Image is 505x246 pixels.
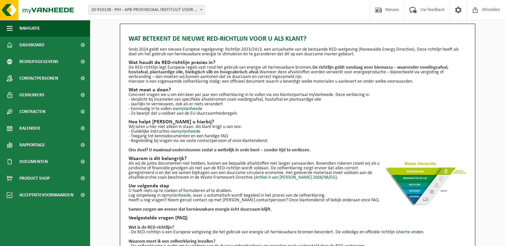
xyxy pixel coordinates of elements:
p: Wij laten u hier niet alleen in staan. Als klant krijgt u van ons: [129,125,467,129]
h2: Waarom is dit belangrijk? [129,156,467,161]
span: Bedrijfsgegevens [19,53,58,70]
span: 10-910138 - PIH - APB PROVINCIAAL INSTITUUT VOOR HYGIENE - ANTWERPEN [88,5,205,15]
p: Hiervoor is een zogenaamde zelfverklaring nodig: een officieel document waarin u bevestigt welke ... [129,79,467,84]
p: - Zo bewijst dat u voldoet aan de EU-duurzaamheidsregels [129,111,467,116]
span: Contracten [19,103,45,120]
a: myVanheede [178,106,202,111]
strong: Ons doel? U maximaal ondersteunen zodat u wettelijk in orde bent – zonder tijd te verliezen. [129,148,311,153]
p: U hoeft niets op te zoeken of formulieren af te drukken. Log simpelweg in op , waar u automatisch... [129,189,467,198]
b: Samen zorgen we ervoor dat hernieuwbare energie écht duurzaam blijft. [129,207,272,212]
b: Wat is de RED-richtlijn? [129,225,174,230]
p: - Verplicht bij inzamelen van specifieke afvalstromen zoals voedingsafval, houtafval en plantaard... [129,97,467,102]
span: Acceptatievoorwaarden [19,187,73,203]
a: hier [399,230,406,235]
p: Als wij de juiste documenten niet hebben, kunnen we bepaalde afvalstoffen niet langer aanvaarden.... [129,161,467,180]
a: Artikel 4 van [PERSON_NAME] 2008/98/EG [255,175,335,180]
p: - Duidelijke instructies via [129,129,467,134]
h2: Wat houdt de RED-richtlijn precies in? [129,60,467,65]
h2: Wat moet u doen? [129,87,467,93]
span: Navigatie [19,20,40,37]
p: Heeft u nog vragen? Neem gerust contact op met [PERSON_NAME]-contactpersoon? Onze klantendienst o... [129,198,467,203]
a: myVanheede [176,129,200,134]
p: - Begeleiding bij vragen via uw vaste contactpersoon of onze klantendienst [129,139,467,143]
span: Kalender [19,120,40,137]
p: - Toegang tot kennisdocumenten en een handige FAQ [129,134,467,139]
p: - De RED-richtlijn is een Europese wetgeving die het gebruik van energie uit hernieuwbare bronnen... [129,230,467,235]
p: Sinds 2024 geldt een nieuwe Europese regelgeving: Richtlijn 2023/2413, een actualisatie van de be... [129,47,467,57]
strong: De richtlijn geldt vandaag voor biomassa – waaronder voedingsafval, houtafval, plantaardige olie,... [129,65,449,75]
p: - Jaarlijks te vernieuwen, ook als er niets verandert [129,102,467,107]
p: De RED-richtlijn legt Europese regels vast rond het gebruik van energie uit hernieuwbare bronnen.... [129,65,467,79]
span: Product Shop [19,170,50,187]
span: Documenten [19,153,48,170]
a: myVanheede [166,193,191,198]
h2: Hoe helpt [PERSON_NAME] u hierbij? [129,119,467,125]
span: Wat betekent de nieuwe RED-richtlijn voor u als klant? [129,34,306,44]
h2: Uw volgende stap [129,183,467,189]
p: Concreet vragen we u om één keer per jaar een zelfverklaring in te vullen via ons klantenportaal ... [129,93,467,97]
span: Gebruikers [19,87,44,103]
span: Dashboard [19,37,44,53]
b: Waarom moet ik een zelfverklaring invullen? [129,239,215,244]
h2: Veelgestelde vragen (FAQ) [129,215,467,221]
p: - Eenvoudig in te vullen via [129,107,467,111]
span: Rapportage [19,137,45,153]
span: Contactpersonen [19,70,58,87]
